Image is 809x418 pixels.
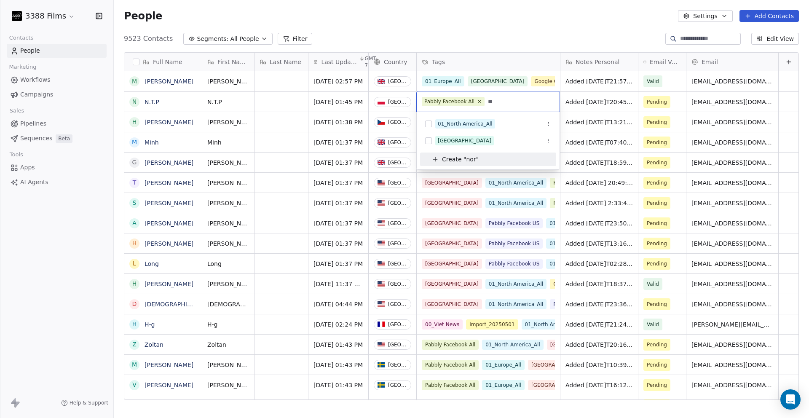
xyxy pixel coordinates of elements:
[466,155,476,164] span: nor
[420,115,556,166] div: Suggestions
[424,98,474,105] div: Pabbly Facebook All
[438,120,493,128] div: 01_North America_All
[438,137,491,145] div: [GEOGRAPHIC_DATA]
[442,155,466,164] span: Create "
[476,155,479,164] span: "
[425,153,551,166] button: Create "nor"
